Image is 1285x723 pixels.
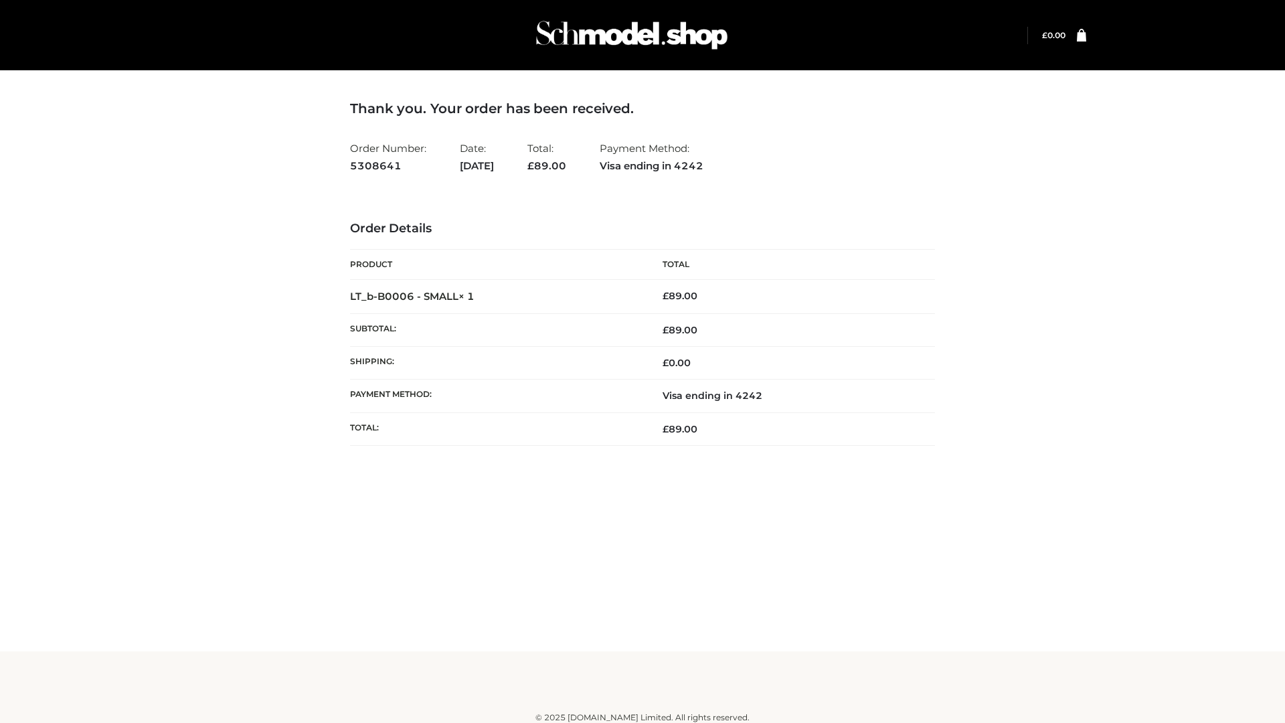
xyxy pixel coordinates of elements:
[600,157,703,175] strong: Visa ending in 4242
[350,222,935,236] h3: Order Details
[531,9,732,62] img: Schmodel Admin 964
[642,380,935,412] td: Visa ending in 4242
[600,137,703,177] li: Payment Method:
[527,159,534,172] span: £
[663,423,669,435] span: £
[663,357,669,369] span: £
[458,290,475,303] strong: × 1
[663,290,697,302] bdi: 89.00
[460,137,494,177] li: Date:
[663,324,697,336] span: 89.00
[663,324,669,336] span: £
[663,423,697,435] span: 89.00
[527,137,566,177] li: Total:
[350,412,642,445] th: Total:
[1042,30,1065,40] bdi: 0.00
[1042,30,1047,40] span: £
[663,357,691,369] bdi: 0.00
[1042,30,1065,40] a: £0.00
[350,380,642,412] th: Payment method:
[350,157,426,175] strong: 5308641
[663,290,669,302] span: £
[350,100,935,116] h3: Thank you. Your order has been received.
[350,137,426,177] li: Order Number:
[350,313,642,346] th: Subtotal:
[350,250,642,280] th: Product
[527,159,566,172] span: 89.00
[350,290,475,303] strong: LT_b-B0006 - SMALL
[460,157,494,175] strong: [DATE]
[642,250,935,280] th: Total
[350,347,642,380] th: Shipping:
